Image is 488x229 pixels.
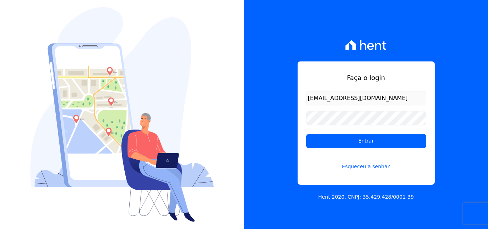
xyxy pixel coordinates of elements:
[306,91,426,105] input: Email
[306,134,426,148] input: Entrar
[318,193,414,201] p: Hent 2020. CNPJ: 35.429.428/0001-39
[30,7,214,222] img: Login
[306,73,426,83] h1: Faça o login
[306,154,426,170] a: Esqueceu a senha?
